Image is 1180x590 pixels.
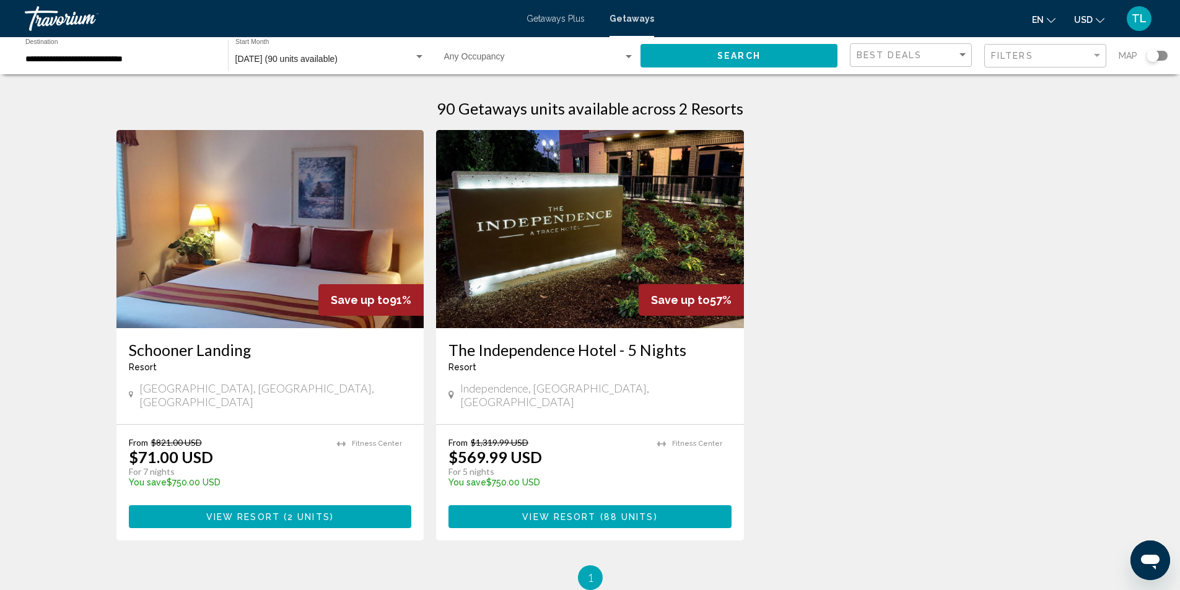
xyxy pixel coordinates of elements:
[129,341,412,359] a: Schooner Landing
[448,448,542,466] p: $569.99 USD
[129,362,157,372] span: Resort
[129,466,325,477] p: For 7 nights
[129,437,148,448] span: From
[448,477,486,487] span: You save
[331,293,390,306] span: Save up to
[672,440,722,448] span: Fitness Center
[25,6,514,31] a: Travorium
[448,505,732,528] button: View Resort(88 units)
[1130,540,1170,580] iframe: Button to launch messaging window
[991,51,1033,61] span: Filters
[287,512,330,522] span: 2 units
[639,284,744,316] div: 57%
[280,512,334,522] span: ( )
[116,130,424,328] img: 5131I01X.jpg
[604,512,654,522] span: 88 units
[1074,11,1104,28] button: Change currency
[318,284,424,316] div: 91%
[596,512,657,522] span: ( )
[129,505,412,528] button: View Resort(2 units)
[235,54,338,64] span: [DATE] (90 units available)
[1123,6,1155,32] button: User Menu
[717,51,761,61] span: Search
[857,50,922,60] span: Best Deals
[448,477,645,487] p: $750.00 USD
[206,512,280,522] span: View Resort
[651,293,710,306] span: Save up to
[610,14,654,24] a: Getaways
[857,50,968,61] mat-select: Sort by
[1119,47,1137,64] span: Map
[640,44,837,67] button: Search
[527,14,585,24] a: Getaways Plus
[139,381,411,409] span: [GEOGRAPHIC_DATA], [GEOGRAPHIC_DATA], [GEOGRAPHIC_DATA]
[471,437,528,448] span: $1,319.99 USD
[448,437,468,448] span: From
[116,565,1064,590] ul: Pagination
[437,99,743,118] h1: 90 Getaways units available across 2 Resorts
[436,130,744,328] img: S372E01X.jpg
[448,341,732,359] a: The Independence Hotel - 5 Nights
[587,571,593,584] span: 1
[129,477,325,487] p: $750.00 USD
[984,43,1106,69] button: Filter
[460,381,732,409] span: Independence, [GEOGRAPHIC_DATA], [GEOGRAPHIC_DATA]
[522,512,596,522] span: View Resort
[448,466,645,477] p: For 5 nights
[129,448,213,466] p: $71.00 USD
[1032,15,1044,25] span: en
[129,477,167,487] span: You save
[448,362,476,372] span: Resort
[1132,12,1147,25] span: TL
[1032,11,1055,28] button: Change language
[1074,15,1093,25] span: USD
[151,437,202,448] span: $821.00 USD
[352,440,402,448] span: Fitness Center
